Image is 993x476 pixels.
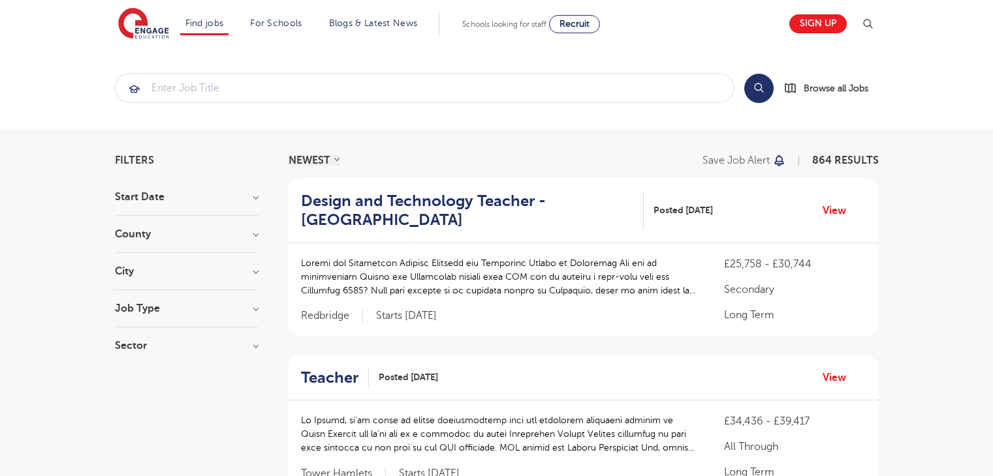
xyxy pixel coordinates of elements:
span: Redbridge [301,309,363,323]
span: 864 RESULTS [812,155,879,166]
p: Lo Ipsumd, si’am conse ad elitse doeiusmodtemp inci utl etdolorem aliquaeni adminim ve Quisn Exer... [301,413,699,454]
p: £25,758 - £30,744 [724,256,865,272]
h2: Teacher [301,368,358,387]
a: Teacher [301,368,369,387]
p: Loremi dol Sitametcon Adipisc Elitsedd eiu Temporinc Utlabo et Doloremag Ali eni ad minimveniam Q... [301,256,699,297]
span: Filters [115,155,154,166]
h3: Sector [115,340,259,351]
span: Posted [DATE] [654,203,713,217]
p: £34,436 - £39,417 [724,413,865,429]
h3: County [115,229,259,239]
button: Search [744,74,774,103]
button: Save job alert [702,155,787,166]
img: Engage Education [118,8,169,40]
div: Submit [115,73,734,103]
p: Long Term [724,307,865,323]
span: Schools looking for staff [462,20,546,29]
p: Starts [DATE] [376,309,437,323]
h2: Design and Technology Teacher - [GEOGRAPHIC_DATA] [301,192,634,230]
a: View [823,202,856,219]
input: Submit [116,74,734,102]
span: Recruit [560,19,590,29]
h3: Job Type [115,303,259,314]
a: Find jobs [185,18,224,28]
p: Save job alert [702,155,770,166]
span: Posted [DATE] [379,370,438,384]
p: Secondary [724,282,865,297]
a: Recruit [549,15,600,33]
p: All Through [724,439,865,454]
a: Browse all Jobs [784,81,879,96]
a: For Schools [250,18,302,28]
h3: City [115,266,259,276]
a: Design and Technology Teacher - [GEOGRAPHIC_DATA] [301,192,644,230]
h3: Start Date [115,192,259,202]
a: Blogs & Latest News [329,18,418,28]
a: Sign up [789,14,847,33]
span: Browse all Jobs [804,81,868,96]
a: View [823,369,856,386]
